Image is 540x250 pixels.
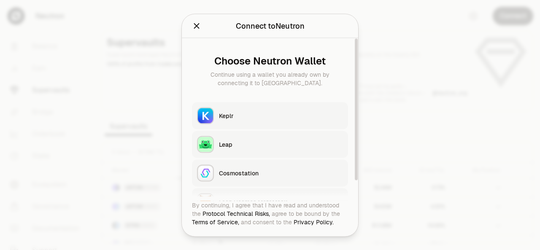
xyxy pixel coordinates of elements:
img: Leap Cosmos MetaMask [198,194,213,209]
div: By continuing, I agree that I have read and understood the agree to be bound by the and consent t... [192,201,348,226]
div: Leap Cosmos MetaMask [219,197,343,206]
button: CosmostationCosmostation [192,159,348,186]
a: Terms of Service, [192,218,239,226]
div: Keplr [219,111,343,120]
div: Choose Neutron Wallet [199,55,341,67]
div: Leap [219,140,343,148]
img: Cosmostation [198,165,213,180]
img: Keplr [198,108,213,123]
div: Continue using a wallet you already own by connecting it to [GEOGRAPHIC_DATA]. [199,70,341,87]
button: Leap Cosmos MetaMaskLeap Cosmos MetaMask [192,188,348,215]
button: Close [192,20,201,32]
button: KeplrKeplr [192,102,348,129]
div: Connect to Neutron [236,20,305,32]
button: LeapLeap [192,131,348,158]
div: Cosmostation [219,169,343,177]
img: Leap [198,137,213,152]
a: Privacy Policy. [294,218,334,226]
a: Protocol Technical Risks, [202,210,270,217]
